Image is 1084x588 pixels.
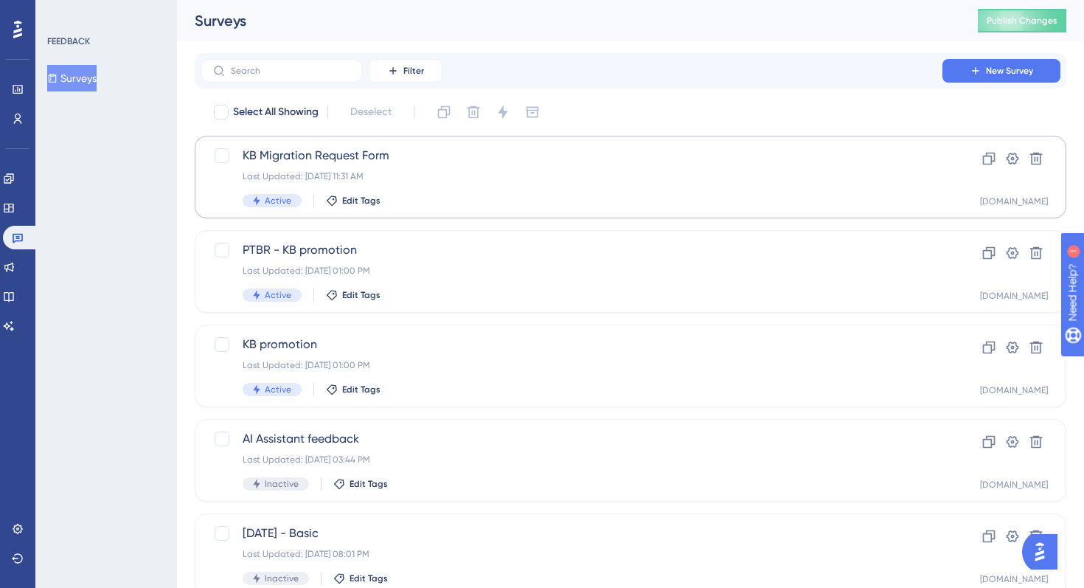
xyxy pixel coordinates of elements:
[333,573,388,584] button: Edit Tags
[243,430,900,448] span: AI Assistant feedback
[1022,530,1066,574] iframe: UserGuiding AI Assistant Launcher
[243,147,900,165] span: KB Migration Request Form
[265,289,291,301] span: Active
[103,7,107,19] div: 1
[243,170,900,182] div: Last Updated: [DATE] 11:31 AM
[231,66,350,76] input: Search
[942,59,1060,83] button: New Survey
[265,384,291,395] span: Active
[986,65,1033,77] span: New Survey
[326,384,381,395] button: Edit Tags
[342,384,381,395] span: Edit Tags
[265,195,291,207] span: Active
[243,241,900,259] span: PTBR - KB promotion
[350,478,388,490] span: Edit Tags
[350,573,388,584] span: Edit Tags
[233,103,319,121] span: Select All Showing
[342,195,381,207] span: Edit Tags
[243,265,900,277] div: Last Updated: [DATE] 01:00 PM
[47,35,90,47] div: FEEDBACK
[403,65,424,77] span: Filter
[369,59,442,83] button: Filter
[265,573,299,584] span: Inactive
[980,573,1048,585] div: [DOMAIN_NAME]
[195,10,941,31] div: Surveys
[47,65,97,91] button: Surveys
[243,525,900,542] span: [DATE] - Basic
[987,15,1057,27] span: Publish Changes
[980,290,1048,302] div: [DOMAIN_NAME]
[980,479,1048,491] div: [DOMAIN_NAME]
[243,359,900,371] div: Last Updated: [DATE] 01:00 PM
[980,196,1048,207] div: [DOMAIN_NAME]
[333,478,388,490] button: Edit Tags
[326,195,381,207] button: Edit Tags
[265,478,299,490] span: Inactive
[337,99,405,125] button: Deselect
[978,9,1066,32] button: Publish Changes
[350,103,392,121] span: Deselect
[980,384,1048,396] div: [DOMAIN_NAME]
[243,454,900,466] div: Last Updated: [DATE] 03:44 PM
[35,4,92,21] span: Need Help?
[243,336,900,353] span: KB promotion
[342,289,381,301] span: Edit Tags
[243,548,900,560] div: Last Updated: [DATE] 08:01 PM
[326,289,381,301] button: Edit Tags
